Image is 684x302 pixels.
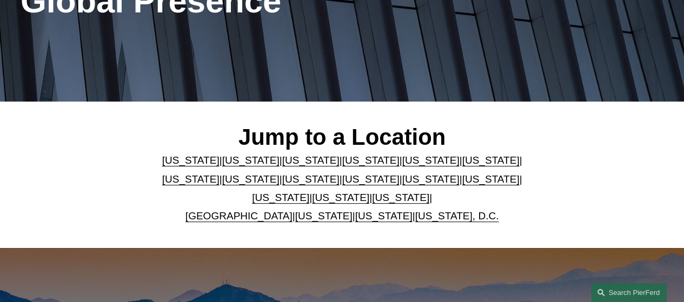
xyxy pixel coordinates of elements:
a: [US_STATE] [462,173,519,185]
p: | | | | | | | | | | | | | | | | | | [155,151,530,225]
a: [GEOGRAPHIC_DATA] [185,210,293,222]
a: [US_STATE] [372,192,429,203]
a: [US_STATE] [312,192,369,203]
a: [US_STATE] [462,155,519,166]
a: Search this site [591,283,667,302]
a: [US_STATE] [282,173,340,185]
a: [US_STATE] [402,173,459,185]
a: [US_STATE] [162,155,220,166]
a: [US_STATE], D.C. [415,210,499,222]
a: [US_STATE] [355,210,413,222]
a: [US_STATE] [342,173,400,185]
a: [US_STATE] [162,173,220,185]
h2: Jump to a Location [155,124,530,151]
a: [US_STATE] [282,155,340,166]
a: [US_STATE] [252,192,309,203]
a: [US_STATE] [222,173,280,185]
a: [US_STATE] [342,155,400,166]
a: [US_STATE] [222,155,280,166]
a: [US_STATE] [402,155,459,166]
a: [US_STATE] [295,210,353,222]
